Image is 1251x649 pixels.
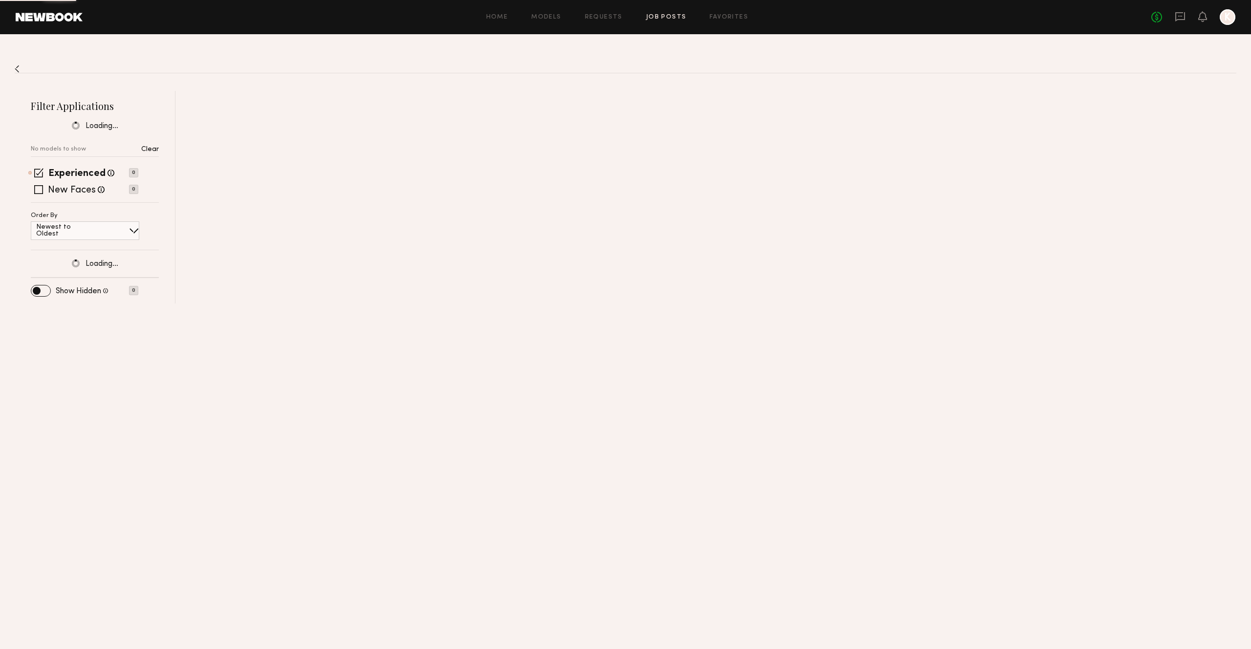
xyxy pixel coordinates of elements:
a: Job Posts [646,14,687,21]
p: 0 [129,168,138,177]
a: Favorites [710,14,748,21]
span: Loading… [86,260,118,268]
a: Home [486,14,508,21]
img: Back to previous page [15,65,20,73]
p: Newest to Oldest [36,224,94,238]
p: 0 [129,185,138,194]
p: No models to show [31,146,86,152]
p: Order By [31,213,58,219]
label: Experienced [48,169,106,179]
p: 0 [129,286,138,295]
span: Loading… [86,122,118,130]
a: Requests [585,14,623,21]
h2: Filter Applications [31,99,159,112]
label: Show Hidden [56,287,101,295]
p: Clear [141,146,159,153]
a: K [1220,9,1235,25]
label: New Faces [48,186,96,195]
a: Models [531,14,561,21]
